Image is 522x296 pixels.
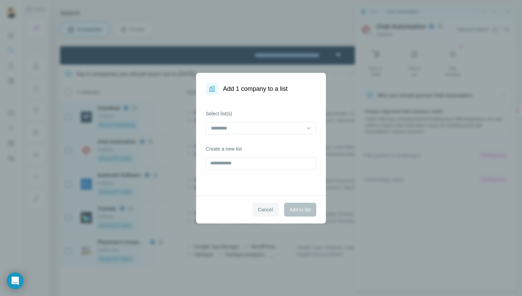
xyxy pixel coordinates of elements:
[206,110,316,117] label: Select list(s)
[7,273,23,289] div: Open Intercom Messenger
[258,206,273,213] span: Cancel
[206,145,316,152] label: Create a new list
[223,84,288,94] h1: Add 1 company to a list
[252,203,279,217] button: Cancel
[178,1,275,17] div: Upgrade plan for full access to Surfe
